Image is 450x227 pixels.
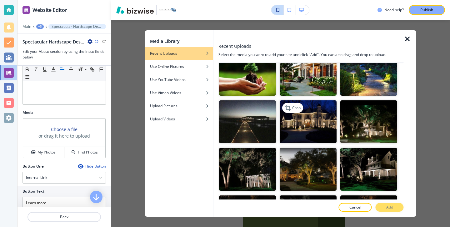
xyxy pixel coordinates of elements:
h4: Find Photos [78,149,98,155]
p: Publish [420,7,433,13]
h3: or drag it here to upload [38,133,90,139]
p: Back [28,214,100,220]
button: Hide Button [78,164,106,169]
h2: Button Text [22,189,44,194]
h4: Internal Link [26,175,47,180]
img: Bizwise Logo [116,6,154,14]
button: Main [22,24,31,29]
button: Recent Uploads [145,47,213,60]
div: Choose a fileor drag it here to uploadMy PhotosFind Photos [22,118,106,159]
h3: Recent Uploads [218,43,251,49]
button: Upload Pictures [145,99,213,113]
h3: Need help? [384,7,404,13]
h2: Media [22,110,106,115]
button: Use YouTube Videos [145,73,213,86]
button: Spectacular Hardscape Designs [48,24,106,29]
div: Crop [282,103,303,113]
h4: Use YouTube Videos [150,77,186,83]
button: +3 [36,24,44,29]
button: My Photos [23,147,64,158]
p: Spectacular Hardscape Designs [52,24,103,29]
img: editor icon [22,6,30,14]
h3: Edit your About section by using the input fields below [22,49,106,60]
img: Your Logo [159,8,176,12]
button: Back [27,212,101,222]
h4: Recent Uploads [150,51,177,56]
h4: Use Online Pictures [150,64,184,69]
h4: Use Vimeo Videos [150,90,181,96]
button: Publish [409,5,445,15]
button: Use Vimeo Videos [145,86,213,99]
button: Cancel [339,203,372,212]
h2: Media Library [150,38,180,44]
h4: Upload Pictures [150,103,177,109]
h4: Select the media you want to add your site and click "Add". You can also drag and drop to upload. [218,52,403,58]
button: Use Online Pictures [145,60,213,73]
button: Choose a file [51,126,77,133]
h2: Website Editor [32,6,67,14]
button: Upload Videos [145,113,213,126]
button: Find Photos [64,147,105,158]
h4: Upload Videos [150,116,175,122]
h2: Spectacular Hardscape Designs [22,38,85,45]
p: Crop [292,105,301,111]
h2: Button One [22,164,44,169]
p: Cancel [349,204,361,210]
h4: My Photos [37,149,56,155]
